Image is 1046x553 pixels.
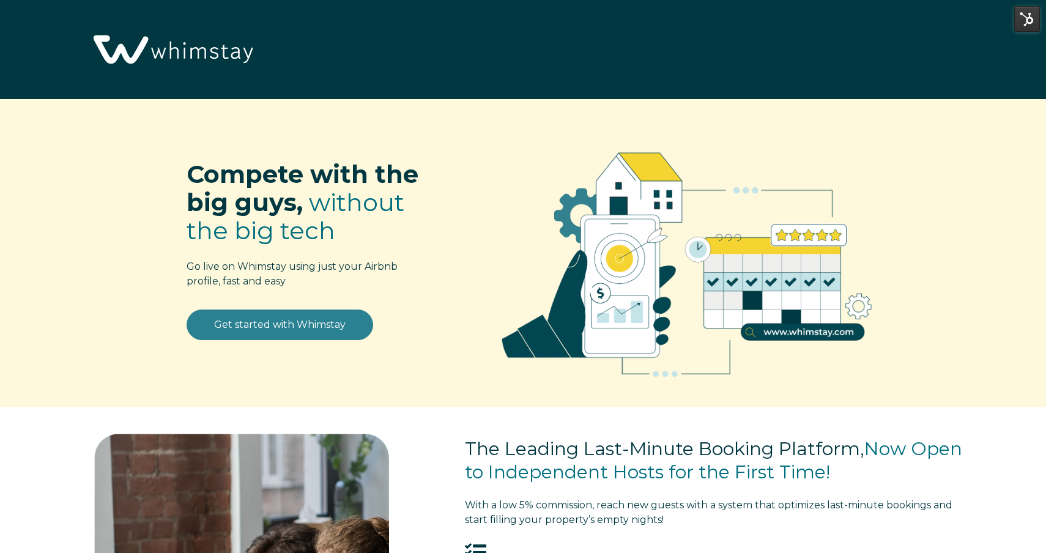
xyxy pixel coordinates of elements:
img: Whimstay Logo-02 1 [86,6,258,95]
span: With a low 5% commission, reach new guests with a system that optimizes last-minute bookings and s [465,499,952,525]
img: HubSpot Tools Menu Toggle [1014,6,1040,32]
span: Compete with the big guys, [187,159,418,217]
span: Go live on Whimstay using just your Airbnb profile, fast and easy [187,261,398,287]
span: without the big tech [187,187,404,245]
img: RBO Ilustrations-02 [472,117,902,400]
span: The Leading Last-Minute Booking Platform, [465,437,864,460]
span: tart filling your property’s empty nights! [465,499,952,525]
a: Get started with Whimstay [187,310,373,340]
span: Now Open to Independent Hosts for the First Time! [465,437,962,483]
